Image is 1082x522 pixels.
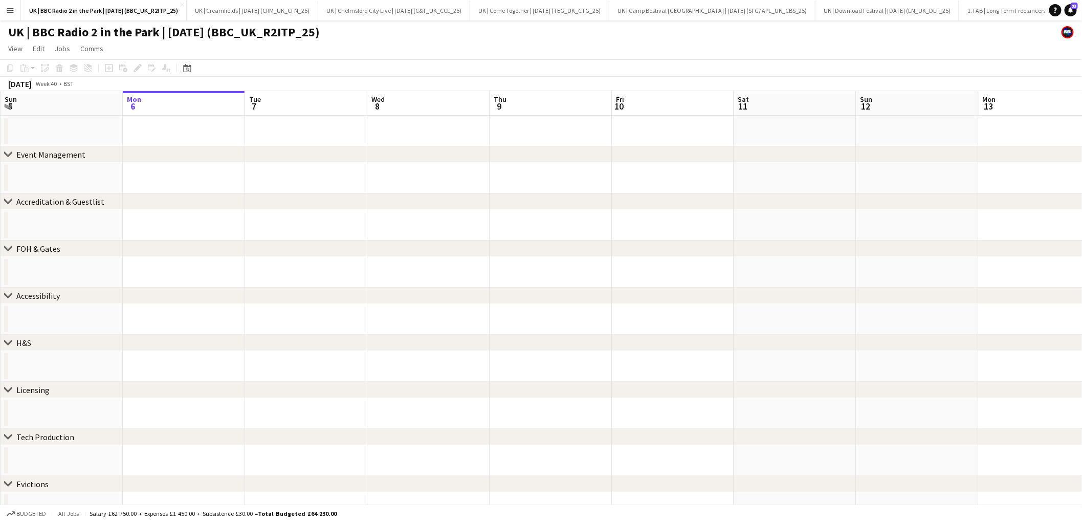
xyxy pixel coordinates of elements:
div: Tech Production [16,432,74,442]
a: Jobs [51,42,74,55]
span: 12 [859,100,873,112]
app-user-avatar: FAB Recruitment [1062,26,1074,38]
div: Salary £62 750.00 + Expenses £1 450.00 + Subsistence £30.00 = [90,510,337,517]
span: 7 [248,100,261,112]
div: Event Management [16,149,85,160]
span: 93 [1071,3,1078,9]
button: Budgeted [5,508,48,519]
span: View [8,44,23,53]
a: 93 [1065,4,1077,16]
span: 9 [492,100,506,112]
div: Evictions [16,479,49,489]
button: UK | Chelmsford City Live | [DATE] (C&T_UK_CCL_25) [318,1,470,20]
span: Total Budgeted £64 230.00 [258,510,337,517]
div: [DATE] [8,79,32,89]
span: Comms [80,44,103,53]
button: UK | BBC Radio 2 in the Park | [DATE] (BBC_UK_R2ITP_25) [21,1,187,20]
span: Week 40 [34,80,59,88]
span: Fri [616,95,624,104]
span: 11 [737,100,749,112]
button: UK | Camp Bestival [GEOGRAPHIC_DATA] | [DATE] (SFG/ APL_UK_CBS_25) [609,1,815,20]
button: 1. FAB | Long Term Freelancers [959,1,1055,20]
span: Sat [738,95,749,104]
span: Sun [5,95,17,104]
span: 6 [125,100,141,112]
span: Tue [249,95,261,104]
span: Jobs [55,44,70,53]
span: 10 [614,100,624,112]
a: View [4,42,27,55]
span: 5 [3,100,17,112]
div: Accreditation & Guestlist [16,197,104,207]
span: 13 [981,100,996,112]
span: Mon [983,95,996,104]
a: Comms [76,42,107,55]
div: Accessibility [16,291,60,301]
div: BST [63,80,74,88]
span: Sun [860,95,873,104]
span: Thu [494,95,506,104]
button: UK | Download Festival | [DATE] (LN_UK_DLF_25) [815,1,959,20]
div: FOH & Gates [16,244,60,254]
span: Edit [33,44,45,53]
div: Licensing [16,385,50,395]
button: UK | Creamfields | [DATE] (CRM_UK_CFN_25) [187,1,318,20]
span: Mon [127,95,141,104]
span: Wed [371,95,385,104]
a: Edit [29,42,49,55]
button: UK | Come Together | [DATE] (TEG_UK_CTG_25) [470,1,609,20]
h1: UK | BBC Radio 2 in the Park | [DATE] (BBC_UK_R2ITP_25) [8,25,320,40]
span: 8 [370,100,385,112]
div: H&S [16,338,31,348]
span: Budgeted [16,510,46,517]
span: All jobs [56,510,81,517]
